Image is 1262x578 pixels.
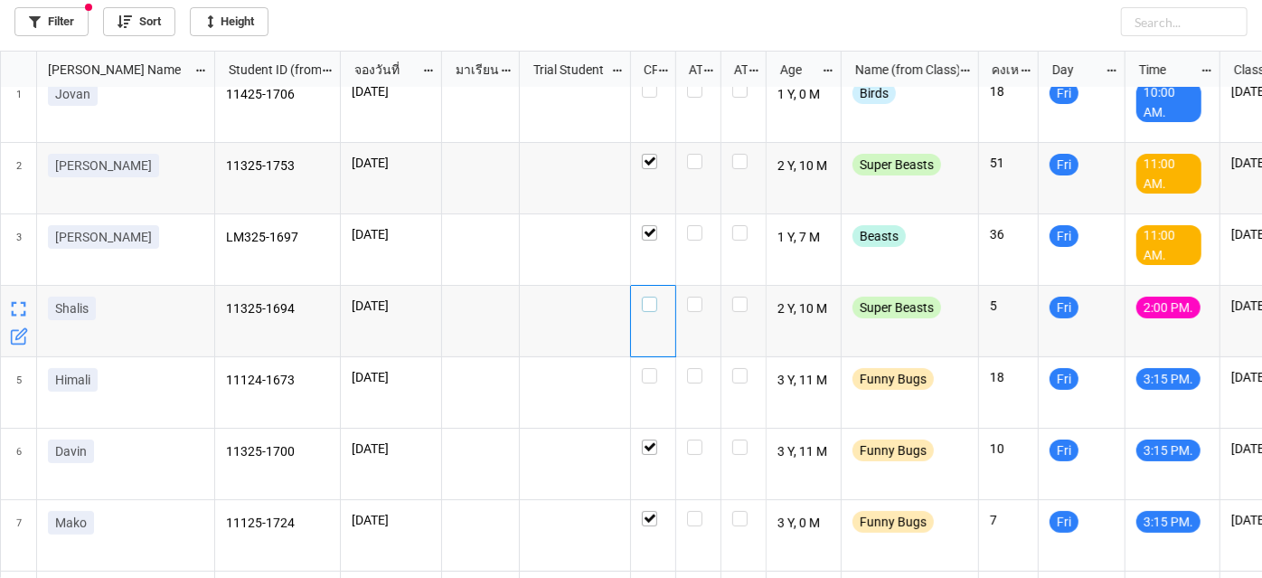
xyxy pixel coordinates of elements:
[1050,82,1078,104] div: Fri
[55,299,89,317] p: Shalis
[990,154,1027,172] p: 51
[852,82,896,104] div: Birds
[55,371,90,389] p: Himali
[16,357,22,428] span: 5
[226,297,330,322] p: 11325-1694
[16,143,22,213] span: 2
[190,7,268,36] a: Height
[218,60,321,80] div: Student ID (from [PERSON_NAME] Name)
[1,52,215,88] div: grid
[844,60,958,80] div: Name (from Class)
[981,60,1019,80] div: คงเหลือ (from Nick Name)
[852,368,934,390] div: Funny Bugs
[1136,82,1201,122] div: 10:00 AM.
[852,511,934,533] div: Funny Bugs
[1136,440,1201,461] div: 3:15 PM.
[1128,60,1201,80] div: Time
[445,60,501,80] div: มาเรียน
[14,7,89,36] a: Filter
[990,368,1027,386] p: 18
[990,440,1027,458] p: 10
[633,60,658,80] div: CF
[1136,297,1201,318] div: 2:00 PM.
[352,511,430,529] p: [DATE]
[226,368,330,393] p: 11124-1673
[55,514,87,532] p: Mako
[1041,60,1106,80] div: Day
[226,154,330,179] p: 11325-1753
[769,60,823,80] div: Age
[523,60,611,80] div: Trial Student
[226,82,330,108] p: 11425-1706
[777,82,831,108] p: 1 Y, 0 M
[226,225,330,251] p: LM325-1697
[352,297,430,315] p: [DATE]
[226,511,330,536] p: 11125-1724
[352,440,430,458] p: [DATE]
[55,442,87,460] p: Davin
[16,71,22,142] span: 1
[777,297,831,322] p: 2 Y, 10 M
[777,225,831,251] p: 1 Y, 7 M
[852,225,906,247] div: Beasts
[352,225,430,243] p: [DATE]
[990,297,1027,315] p: 5
[1136,154,1201,194] div: 11:00 AM.
[103,7,175,36] a: Sort
[1121,7,1248,36] input: Search...
[852,297,941,318] div: Super Beasts
[16,429,22,499] span: 6
[352,82,430,100] p: [DATE]
[344,60,422,80] div: จองวันที่
[990,225,1027,243] p: 36
[55,85,90,103] p: Jovan
[1050,368,1078,390] div: Fri
[37,60,194,80] div: [PERSON_NAME] Name
[226,440,330,465] p: 11325-1700
[777,440,831,465] p: 3 Y, 11 M
[1136,225,1201,265] div: 11:00 AM.
[678,60,703,80] div: ATT
[352,154,430,172] p: [DATE]
[352,368,430,386] p: [DATE]
[1136,368,1201,390] div: 3:15 PM.
[1136,511,1201,533] div: 3:15 PM.
[16,214,22,285] span: 3
[777,368,831,393] p: 3 Y, 11 M
[55,156,152,175] p: [PERSON_NAME]
[990,82,1027,100] p: 18
[55,228,152,246] p: [PERSON_NAME]
[777,511,831,536] p: 3 Y, 0 M
[852,440,934,461] div: Funny Bugs
[990,511,1027,529] p: 7
[1050,225,1078,247] div: Fri
[16,500,22,571] span: 7
[1050,297,1078,318] div: Fri
[723,60,749,80] div: ATK
[852,154,941,175] div: Super Beasts
[777,154,831,179] p: 2 Y, 10 M
[1050,154,1078,175] div: Fri
[1050,440,1078,461] div: Fri
[1050,511,1078,533] div: Fri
